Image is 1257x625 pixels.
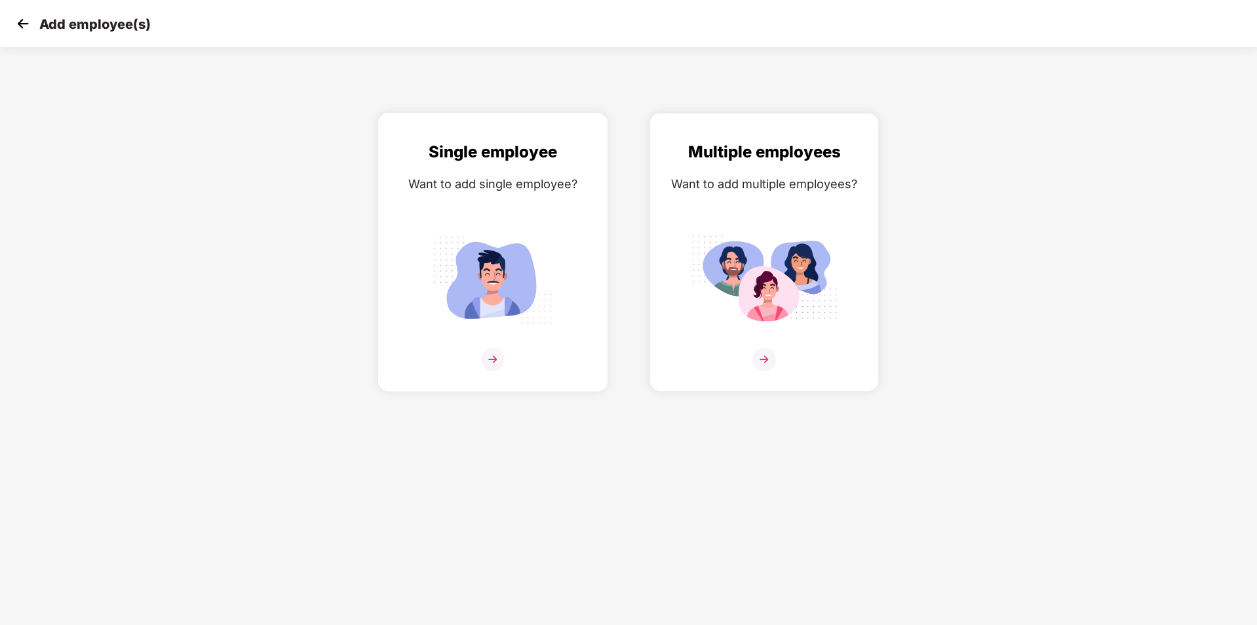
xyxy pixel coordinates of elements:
[752,348,776,371] img: svg+xml;base64,PHN2ZyB4bWxucz0iaHR0cDovL3d3dy53My5vcmcvMjAwMC9zdmciIHdpZHRoPSIzNiIgaGVpZ2h0PSIzNi...
[691,229,838,331] img: svg+xml;base64,PHN2ZyB4bWxucz0iaHR0cDovL3d3dy53My5vcmcvMjAwMC9zdmciIGlkPSJNdWx0aXBsZV9lbXBsb3llZS...
[392,140,594,165] div: Single employee
[39,16,151,32] p: Add employee(s)
[481,348,505,371] img: svg+xml;base64,PHN2ZyB4bWxucz0iaHR0cDovL3d3dy53My5vcmcvMjAwMC9zdmciIHdpZHRoPSIzNiIgaGVpZ2h0PSIzNi...
[663,140,865,165] div: Multiple employees
[392,174,594,193] div: Want to add single employee?
[13,14,33,33] img: svg+xml;base64,PHN2ZyB4bWxucz0iaHR0cDovL3d3dy53My5vcmcvMjAwMC9zdmciIHdpZHRoPSIzMCIgaGVpZ2h0PSIzMC...
[663,174,865,193] div: Want to add multiple employees?
[419,229,566,331] img: svg+xml;base64,PHN2ZyB4bWxucz0iaHR0cDovL3d3dy53My5vcmcvMjAwMC9zdmciIGlkPSJTaW5nbGVfZW1wbG95ZWUiIH...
